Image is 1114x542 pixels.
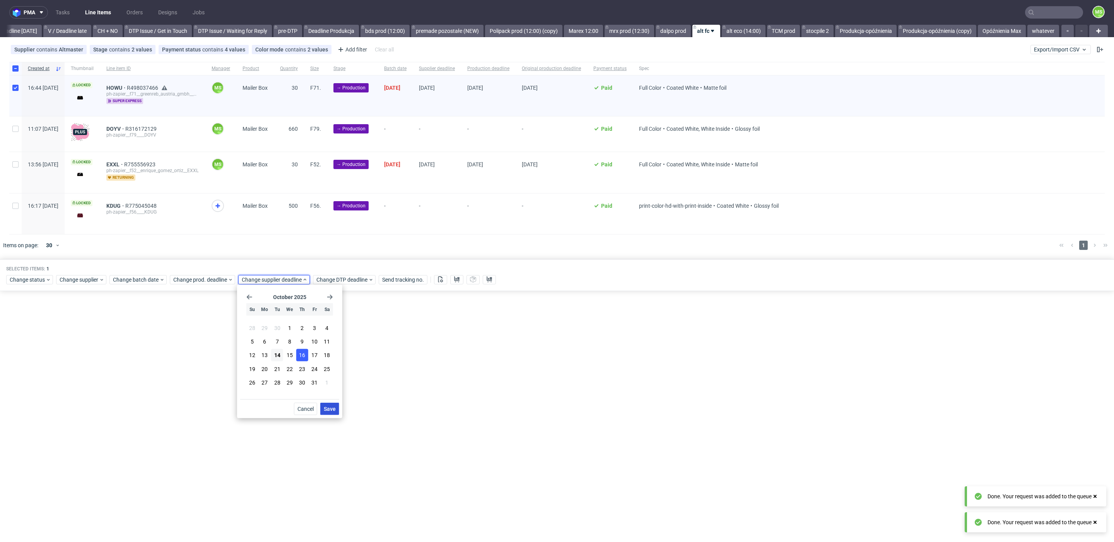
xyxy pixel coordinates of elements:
button: Tue Sep 30 2025 [271,322,283,334]
span: Go back 1 month [246,294,253,300]
span: Supplier [14,46,36,53]
span: 28 [249,324,255,332]
span: Items on page: [3,241,38,249]
span: 16:44 [DATE] [28,85,58,91]
span: 2 [301,324,304,332]
span: contains [36,46,59,53]
a: Tasks [51,6,74,19]
button: Tue Oct 21 2025 [271,362,283,375]
span: • [730,126,735,132]
span: 30 [274,324,280,332]
figcaption: MS [212,123,223,134]
span: Full Color [639,126,661,132]
span: Paid [601,85,612,91]
a: pre-DTP [273,25,302,37]
a: TCM prod [767,25,800,37]
button: Thu Oct 23 2025 [296,362,308,375]
div: 30 [41,240,55,251]
span: contains [109,46,132,53]
span: Change DTP deadline [316,276,368,284]
span: 660 [289,126,298,132]
span: 26 [249,379,255,386]
span: [DATE] [384,85,400,91]
span: Paid [601,161,612,168]
button: pma [9,6,48,19]
a: V / Deadline late [43,25,91,37]
span: Created at [28,65,52,72]
div: ph-zapier__f71__greenreb_austria_gmbh__HOWU [106,91,199,97]
button: Fri Oct 03 2025 [309,322,321,334]
div: Mo [259,303,271,316]
span: Full Color [639,85,661,91]
span: Manager [212,65,230,72]
span: Export/Import CSV [1034,46,1087,53]
span: Mailer Box [243,203,268,209]
span: Quantity [280,65,298,72]
a: Deadline Produkcja [304,25,359,37]
span: F71. [310,85,321,91]
span: 4 [325,324,328,332]
span: - [522,126,581,142]
button: Sat Oct 11 2025 [321,335,333,348]
span: 20 [261,365,268,373]
span: - [384,126,407,142]
span: 25 [324,365,330,373]
span: 11:07 [DATE] [28,126,58,132]
button: Tue Oct 28 2025 [271,376,283,389]
button: Mon Oct 20 2025 [259,362,271,375]
span: • [730,161,735,168]
span: 18 [324,351,330,359]
div: ph-zapier__f56____KDUG [106,209,199,215]
button: Sun Oct 05 2025 [246,335,258,348]
span: EXXL [106,161,124,168]
span: 1 [325,379,328,386]
span: Product [243,65,268,72]
div: ph-zapier__f79____DOYV [106,132,199,138]
span: 1 [288,324,291,332]
img: version_two_editor_design [71,92,89,103]
div: Altmaster [59,46,83,53]
span: Stage [93,46,109,53]
span: • [661,161,666,168]
img: plus-icon.676465ae8f3a83198b3f.png [71,123,89,141]
span: contains [285,46,308,53]
a: DOYV [106,126,125,132]
span: Go forward 1 month [327,294,333,300]
span: Change supplier [60,276,99,284]
button: Sat Nov 01 2025 [321,376,333,389]
a: DTP Issue / Waiting for Reply [193,25,272,37]
span: 28 [274,379,280,386]
span: 500 [289,203,298,209]
a: Designs [154,6,182,19]
span: 14 [274,351,280,359]
span: 30 [292,161,298,168]
span: 21 [274,365,280,373]
span: Batch date [384,65,407,72]
button: Fri Oct 24 2025 [309,362,321,375]
button: Mon Oct 27 2025 [259,376,271,389]
button: Fri Oct 17 2025 [309,349,321,361]
a: Polipack prod (12:00) (copy) [485,25,562,37]
span: 13:56 [DATE] [28,161,58,168]
a: HOWU [106,85,127,91]
span: Locked [71,82,92,88]
div: Clear all [373,44,395,55]
span: 9 [301,338,304,345]
span: Thumbnail [71,65,94,72]
button: Fri Oct 10 2025 [309,335,321,348]
button: Sat Oct 18 2025 [321,349,333,361]
span: Glossy foil [735,126,760,132]
a: alt eco (14:00) [722,25,765,37]
span: [DATE] [467,161,483,168]
span: Change batch date [113,276,159,284]
span: [DATE] [384,161,400,168]
img: logo [13,8,24,17]
span: Size [310,65,321,72]
span: [DATE] [522,161,538,168]
span: KDUG [106,203,125,209]
button: Mon Sep 29 2025 [259,322,271,334]
button: Wed Oct 01 2025 [284,322,296,334]
span: Spec [639,65,779,72]
button: Cancel [294,403,317,415]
